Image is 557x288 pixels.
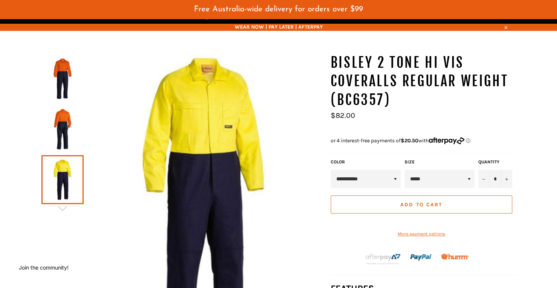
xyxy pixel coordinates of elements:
label: Quantity [478,159,512,165]
span: Add to Cart [400,201,442,208]
img: BISLEY BC6357 - 2 TONE HI VIS COVERALLS REGULAR WEIGHT - Workin' Gear [45,108,80,150]
img: BISLEY BC6357 - 2 TONE HI VIS COVERALLS REGULAR WEIGHT - Workin' Gear [45,58,80,99]
button: Reduce item quantity by one [478,170,490,188]
label: Color [331,159,401,165]
img: Afterpay-Logo-on-dark-bg_large.png [365,253,401,265]
label: Size [404,159,475,165]
button: Join the community! [19,264,69,271]
a: More payment options [331,231,512,237]
button: Add to Cart [331,195,512,213]
span: Free Australia-wide delivery for orders over $99 [194,5,363,13]
img: Humm_core_logo_RGB-01_300x60px_small_195d8312-4386-4de7-b182-0ef9b6303a37.png [441,254,469,259]
h1: BISLEY 2 Tone Hi Vis Coveralls Regular Weight (BC6357) [331,53,516,110]
span: WEAR NOW | PAY LATER | AFTERPAY [41,23,516,30]
img: paypal.png [410,246,432,268]
span: $82.00 [331,111,355,120]
button: Increase item quantity by one [501,170,512,188]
